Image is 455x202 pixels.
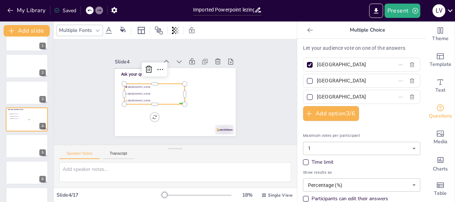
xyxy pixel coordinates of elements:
span: [GEOGRAPHIC_DATA] [129,76,185,90]
input: Option 2 [317,76,383,86]
span: Show results as [303,169,420,175]
span: Media [434,138,447,146]
input: Option 1 [317,59,383,70]
div: Slide 4 / 17 [57,192,163,198]
div: Slide 4 [122,46,166,62]
div: Get real-time input from your audience [426,99,455,125]
button: Export to PowerPoint [369,4,383,18]
span: [GEOGRAPHIC_DATA] [10,114,30,115]
div: 3 [39,96,46,102]
span: Ask your question here... [8,109,24,111]
div: 2 [39,69,46,76]
div: 18 % [239,192,256,198]
div: Saved [54,7,76,14]
button: My Library [5,5,49,16]
div: L v [432,4,445,17]
div: Add charts and graphs [426,150,455,176]
div: 1 [6,28,48,51]
p: Let your audience vote on one of the answers [303,44,420,52]
div: 1 [39,43,46,49]
div: Time limit [312,159,333,166]
div: 5 [39,149,46,156]
span: [GEOGRAPHIC_DATA] [10,116,30,117]
button: L v [432,4,445,18]
div: Multiple Fonts [58,25,93,35]
span: Charts [433,165,448,173]
div: Time limit [303,159,420,166]
div: 6 [39,176,46,182]
div: Add text boxes [426,73,455,99]
div: Layout [136,25,147,36]
div: Add ready made slides [426,47,455,73]
input: Option 3 [317,92,383,102]
button: Add option3/6 [303,106,359,121]
div: 1 [303,142,420,155]
div: 6 [6,161,48,184]
div: 3 [6,81,48,105]
span: Single View [268,192,293,198]
button: Transcript [103,151,134,159]
span: Theme [432,35,449,43]
div: 2 [6,54,48,78]
button: Add slide [4,25,50,37]
span: [GEOGRAPHIC_DATA] [128,82,184,97]
div: 4 [6,107,48,131]
div: 4 [39,123,46,129]
div: Change the overall theme [426,21,455,47]
button: Present [385,4,420,18]
div: Add a table [426,176,455,202]
p: Multiple Choice [316,21,419,39]
div: 5 [6,134,48,158]
span: Table [434,189,447,197]
input: Insert title [193,5,254,15]
span: [GEOGRAPHIC_DATA] [10,118,30,119]
span: [GEOGRAPHIC_DATA] [127,89,182,104]
span: Position [155,26,163,35]
span: Text [435,86,445,94]
button: Speaker Notes [59,151,100,159]
div: Add images, graphics, shapes or video [426,125,455,150]
div: Background color [117,27,128,34]
span: Maximum votes per participant [303,133,420,139]
span: Template [430,61,451,68]
span: Questions [429,112,452,120]
div: Percentage (%) [303,178,420,192]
